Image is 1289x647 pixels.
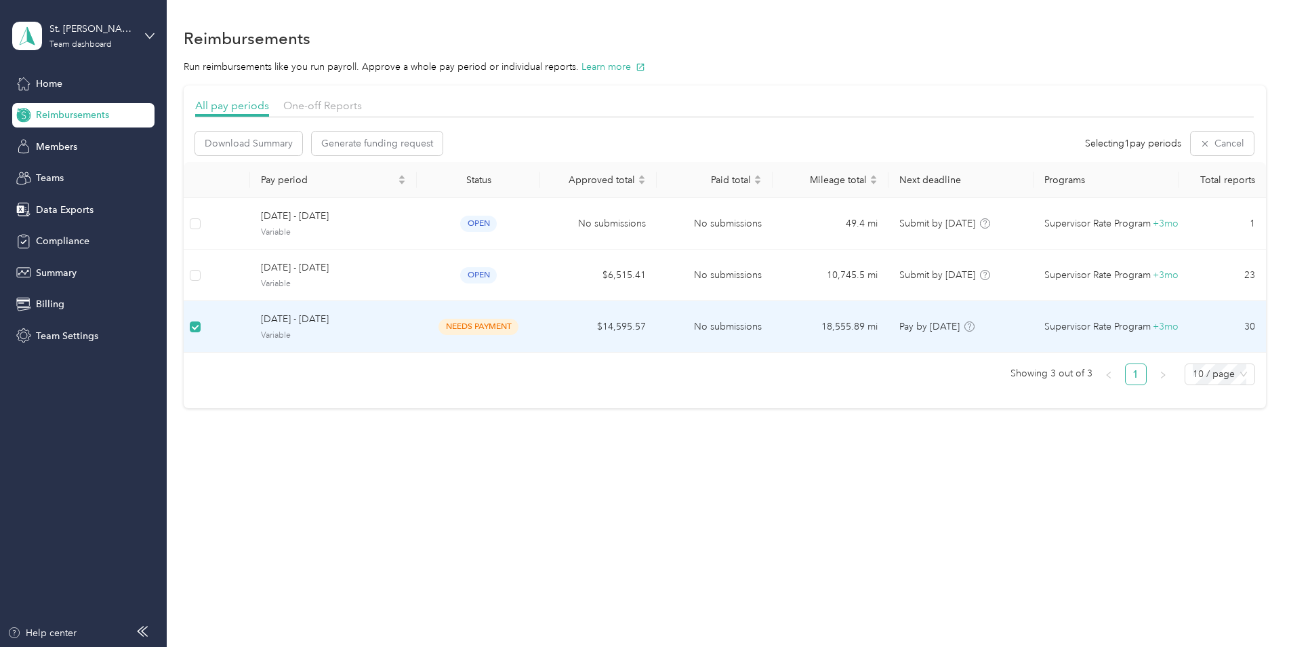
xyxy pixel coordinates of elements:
[312,132,443,155] button: Generate funding request
[250,162,417,198] th: Pay period
[773,250,888,301] td: 10,745.5 mi
[888,162,1034,198] th: Next deadline
[1152,364,1174,385] button: right
[7,626,77,640] button: Help center
[668,174,751,186] span: Paid total
[551,174,634,186] span: Approved total
[1191,132,1254,155] button: Cancel
[36,266,77,280] span: Summary
[1153,218,1187,229] span: + 3 more
[36,108,109,122] span: Reimbursements
[398,178,406,187] span: caret-down
[1085,136,1181,151] span: Selecting 1 pay periods
[36,171,64,185] span: Teams
[1098,364,1120,385] button: left
[1044,216,1151,231] span: Supervisor Rate Program
[657,198,773,250] td: No submissions
[1126,364,1146,385] a: 1
[205,136,293,151] span: Download Summary
[869,178,878,187] span: caret-down
[899,218,975,229] span: Submit by [DATE]
[184,60,1266,74] p: Run reimbursements like you run payroll. Approve a whole pay period or individual reports.
[1034,162,1179,198] th: Programs
[36,77,62,91] span: Home
[428,174,529,186] div: Status
[1010,364,1092,384] span: Showing 3 out of 3
[899,321,960,332] span: Pay by [DATE]
[1098,364,1120,385] li: Previous Page
[540,301,656,353] td: $14,595.57
[261,174,395,186] span: Pay period
[460,216,497,231] span: open
[638,173,646,181] span: caret-up
[869,173,878,181] span: caret-up
[1179,250,1266,301] td: 23
[438,319,518,334] span: needs payment
[540,198,656,250] td: No submissions
[49,22,134,36] div: St. [PERSON_NAME]
[283,99,362,112] span: One-off Reports
[1159,371,1167,379] span: right
[261,330,406,342] span: Variable
[36,329,98,343] span: Team Settings
[754,178,762,187] span: caret-down
[657,301,773,353] td: No submissions
[1152,364,1174,385] li: Next Page
[1179,162,1266,198] th: Total reports
[1044,319,1151,334] span: Supervisor Rate Program
[1153,321,1187,332] span: + 3 more
[261,278,406,290] span: Variable
[398,173,406,181] span: caret-up
[773,162,888,198] th: Mileage total
[49,41,112,49] div: Team dashboard
[261,260,406,275] span: [DATE] - [DATE]
[754,173,762,181] span: caret-up
[773,198,888,250] td: 49.4 mi
[195,99,269,112] span: All pay periods
[1193,364,1247,385] span: 10 / page
[1213,571,1289,647] iframe: Everlance-gr Chat Button Frame
[36,203,94,217] span: Data Exports
[581,60,645,74] button: Learn more
[540,250,656,301] td: $6,515.41
[1179,301,1266,353] td: 30
[657,162,773,198] th: Paid total
[899,269,975,281] span: Submit by [DATE]
[1153,269,1187,281] span: + 3 more
[460,267,497,283] span: open
[36,234,89,248] span: Compliance
[261,209,406,224] span: [DATE] - [DATE]
[184,31,310,45] h1: Reimbursements
[1044,268,1151,283] span: Supervisor Rate Program
[195,132,302,155] button: Download Summary
[540,162,656,198] th: Approved total
[1125,364,1147,385] li: 1
[321,136,433,151] span: Generate funding request
[773,301,888,353] td: 18,555.89 mi
[657,250,773,301] td: No submissions
[261,227,406,239] span: Variable
[1185,364,1255,385] div: Page Size
[261,312,406,327] span: [DATE] - [DATE]
[36,297,64,311] span: Billing
[783,174,867,186] span: Mileage total
[638,178,646,187] span: caret-down
[1105,371,1113,379] span: left
[1179,198,1266,250] td: 1
[36,140,77,154] span: Members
